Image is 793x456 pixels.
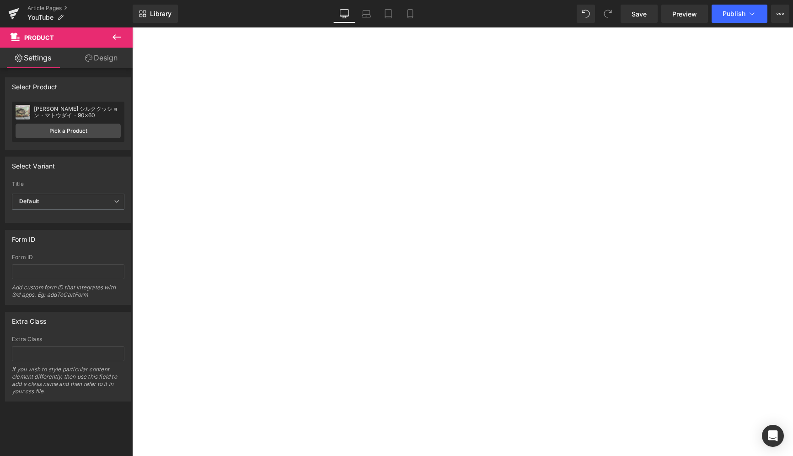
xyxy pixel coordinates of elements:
[12,78,58,91] div: Select Product
[377,5,399,23] a: Tablet
[333,5,355,23] a: Desktop
[712,5,767,23] button: Publish
[12,254,124,261] div: Form ID
[399,5,421,23] a: Mobile
[12,181,124,190] label: Title
[12,284,124,304] div: Add custom form ID that integrates with 3rd apps. Eg: addToCartForm
[68,48,134,68] a: Design
[19,198,39,205] b: Default
[599,5,617,23] button: Redo
[762,425,784,447] div: Open Intercom Messenger
[34,106,121,119] div: [PERSON_NAME] シルククッション・マトウダイ・90×60
[16,124,121,138] a: Pick a Product
[632,9,647,19] span: Save
[150,10,171,18] span: Library
[24,34,54,41] span: Product
[577,5,595,23] button: Undo
[12,230,35,243] div: Form ID
[661,5,708,23] a: Preview
[672,9,697,19] span: Preview
[27,14,54,21] span: YouTube
[27,5,133,12] a: Article Pages
[723,10,745,17] span: Publish
[12,157,55,170] div: Select Variant
[12,312,46,325] div: Extra Class
[12,336,124,342] div: Extra Class
[355,5,377,23] a: Laptop
[133,5,178,23] a: New Library
[771,5,789,23] button: More
[12,366,124,401] div: If you wish to style particular content element differently, then use this field to add a class n...
[16,105,30,119] img: pImage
